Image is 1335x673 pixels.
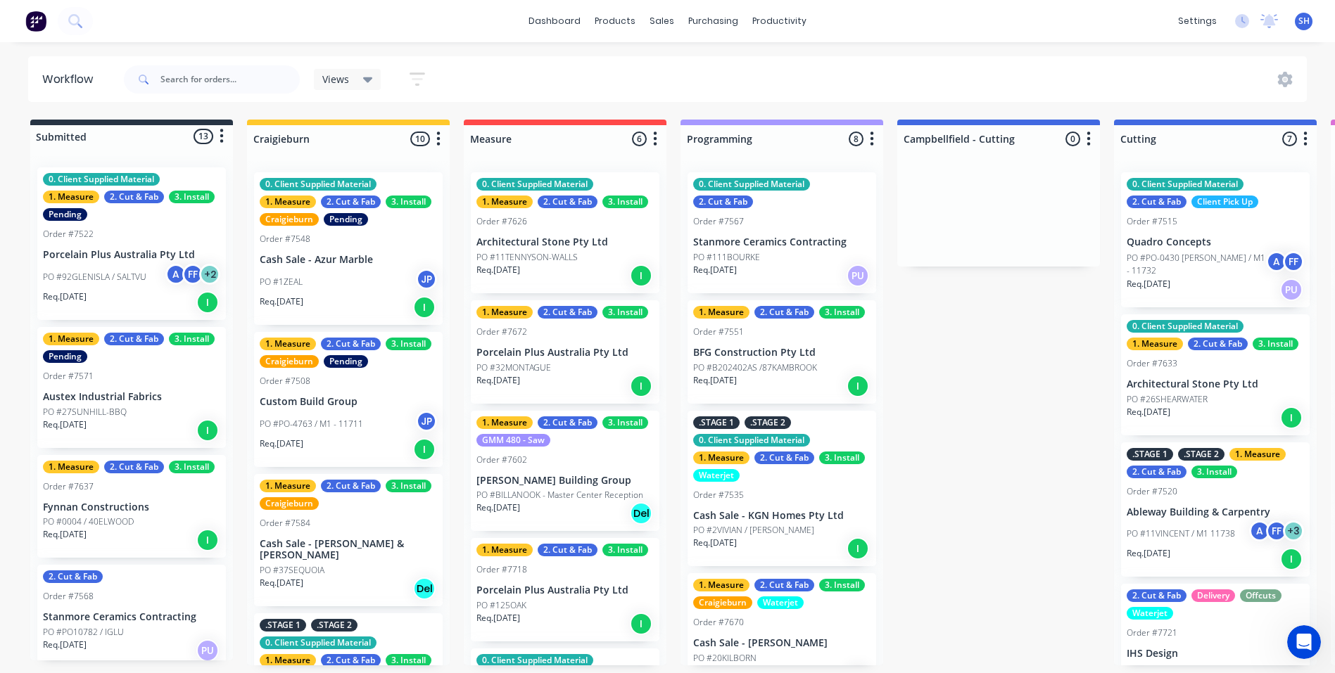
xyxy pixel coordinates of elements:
div: 1. Measure [260,654,316,667]
div: 0. Client Supplied Material [693,434,810,447]
div: 1. Measure [476,306,533,319]
div: 1. Measure [476,544,533,556]
div: 0. Client Supplied Material [693,178,810,191]
div: 2. Cut & Fab [693,196,753,208]
div: 1. Measure2. Cut & Fab3. InstallPendingOrder #7571Austex Industrial FabricsPO #27SUNHILL-BBQReq.[... [37,327,226,448]
div: 3. Install [819,306,865,319]
p: Stanmore Ceramics Contracting [43,611,220,623]
span: SH [1298,15,1310,27]
button: Send a message… [241,455,264,477]
p: PO #111BOURKE [693,251,760,264]
p: PO #PO10782 / IGLU [43,626,124,639]
div: 2. Cut & Fab [754,579,814,591]
div: 1. Measure [1127,338,1183,350]
div: Order #7515 [1127,215,1177,228]
div: Pending [324,213,368,226]
div: I [413,296,436,319]
div: Maricar says… [11,383,270,444]
div: 1. Measure2. Cut & Fab3. InstallOrder #7637Fynnan ConstructionsPO #0004 / 40ELWOODReq.[DATE]I [37,455,226,558]
div: I [630,613,652,635]
div: perfect, thanks [PERSON_NAME] :) [89,326,259,340]
div: 0. Client Supplied Material1. Measure2. Cut & Fab3. InstallOrder #7626Architectural Stone Pty Ltd... [471,172,659,293]
div: 1. Measure [43,333,99,345]
h1: Maricar [68,7,110,18]
div: Order #7522 [43,228,94,241]
div: How can I help? [23,44,101,58]
div: 1. Measure2. Cut & Fab3. InstallOrder #7672Porcelain Plus Australia Pty LtdPO #32MONTAGUEReq.[DATE]I [471,300,659,404]
div: 2. Cut & Fab [1127,196,1187,208]
p: PO #37SEQUOIA [260,564,324,577]
div: How can I help? [11,35,112,66]
div: 2. Cut & Fab [754,451,814,464]
div: Order #7637 [43,480,94,493]
div: 3. Install [386,480,431,492]
div: hi team hope you're well, can you please unlinkINV-4518 from SO 7503 [51,77,270,135]
div: I [847,537,869,560]
span: Views [322,72,349,86]
p: PO #PO-4763 / M1 - 11711 [260,418,363,430]
div: 1. Measure [43,461,99,473]
div: .STAGE 1 [260,619,306,632]
p: PO #11TENNYSON-WALLS [476,251,578,264]
p: PO #0004 / 40ELWOOD [43,515,134,528]
p: Stanmore Ceramics Contracting [693,236,871,248]
div: 1. Measure [693,579,749,591]
button: Gif picker [44,461,56,472]
div: 0. Client Supplied Material2. Cut & FabClient Pick UpOrder #7515Quadro ConceptsPO #PO-0430 [PERSO... [1121,172,1310,307]
p: Architectural Stone Pty Ltd [1127,378,1304,390]
div: I [1280,548,1303,570]
p: PO #125OAK [476,599,526,612]
div: 3. Install [1253,338,1298,350]
div: 2. Cut & Fab [321,196,381,208]
div: Craigieburn [693,596,752,609]
p: Req. [DATE] [1127,547,1170,560]
div: products [588,11,643,32]
div: 2. Cut & Fab [538,196,597,208]
div: 3. Install [169,191,215,203]
button: Upload attachment [67,461,78,472]
div: Any time :)Maricar • 3h ago [11,383,88,414]
div: Order #7633 [1127,357,1177,370]
div: + 3 [1283,520,1304,541]
div: I [847,375,869,397]
div: 3. Install [602,196,648,208]
div: Order #7584 [260,517,310,530]
div: 0. Client Supplied Material [260,178,377,191]
p: Req. [DATE] [260,295,303,308]
div: .STAGE 1 [1127,448,1173,461]
div: 0. Client Supplied Material2. Cut & FabOrder #7567Stanmore Ceramics ContractingPO #111BOURKEReq.[... [688,172,876,293]
div: Order #7721 [1127,627,1177,639]
div: A [1249,520,1270,541]
p: PO #1ZEAL [260,276,303,288]
div: A [165,264,186,285]
div: 1. Measure [260,338,316,350]
img: Factory [25,11,46,32]
div: 3. Install [386,654,431,667]
div: Maricar says… [11,262,270,318]
div: Del [630,502,652,525]
input: Search for orders... [160,65,300,94]
div: .STAGE 2 [745,416,791,429]
p: PO #20KILBORN [693,652,757,665]
img: Profile image for Maricar [40,8,63,30]
div: 3. Install [602,544,648,556]
div: PU [1280,278,1303,301]
p: PO #PO-0430 [PERSON_NAME] / M1 - 11732 [1127,252,1266,277]
p: PO #2VIVIAN / [PERSON_NAME] [693,524,814,537]
p: Req. [DATE] [260,577,303,589]
p: PO #92GLENISLA / SALTVU [43,271,146,283]
p: Req. [DATE] [43,418,87,431]
p: Porcelain Plus Australia Pty Ltd [476,584,654,596]
button: Emoji picker [22,461,33,472]
div: 0. Client Supplied Material1. Measure2. Cut & Fab3. InstallCraigieburnPendingOrder #7548Cash Sale... [254,172,443,325]
div: purchasing [681,11,745,32]
p: Porcelain Plus Australia Pty Ltd [43,249,220,261]
div: Maricar says… [11,230,270,262]
div: 1. Measure [476,416,533,429]
div: 3. Install [602,416,648,429]
div: Order #7548 [260,233,310,245]
div: settings [1171,11,1224,32]
p: Active in the last 15m [68,18,169,32]
div: 1. Measure2. Cut & Fab3. InstallGMM 480 - SawOrder #7602[PERSON_NAME] Building GroupPO #BILLANOOK... [471,411,659,532]
div: Craigieburn [260,355,319,368]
